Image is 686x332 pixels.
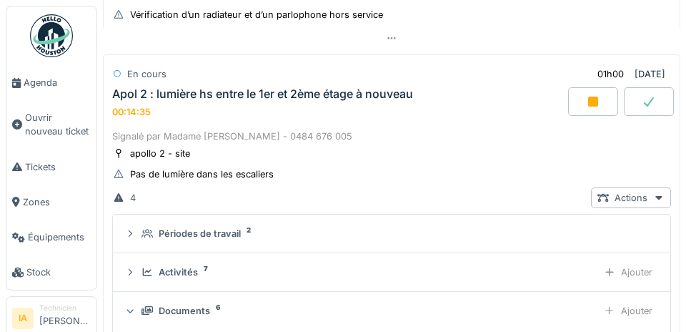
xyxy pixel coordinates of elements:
div: Technicien [39,303,91,313]
div: Pas de lumière dans les escaliers [130,167,274,181]
span: Équipements [28,230,91,244]
a: Zones [6,185,96,220]
span: Agenda [24,76,91,89]
div: Documents [159,304,210,318]
div: Ajouter [597,301,659,321]
div: 01h00 [597,67,624,81]
summary: Périodes de travail2 [119,220,665,247]
div: Apol 2 : lumière hs entre le 1er et 2ème étage à nouveau [112,87,413,101]
div: Actions [591,187,671,208]
a: Ouvrir nouveau ticket [6,100,96,149]
div: [DATE] [635,67,665,81]
span: Tickets [25,160,91,174]
span: Zones [23,195,91,209]
div: Activités [159,265,198,279]
a: Équipements [6,220,96,255]
div: Ajouter [597,262,659,283]
span: Stock [26,265,91,279]
div: 00:14:35 [112,107,151,117]
a: Agenda [6,65,96,100]
a: Tickets [6,150,96,185]
summary: Documents6Ajouter [119,298,665,324]
div: En cours [127,67,166,81]
span: Ouvrir nouveau ticket [25,111,91,138]
div: Périodes de travail [159,227,241,240]
div: apollo 2 - site [130,147,190,160]
a: Stock [6,255,96,290]
img: Badge_color-CXgf-gQk.svg [30,14,73,57]
div: Signalé par Madame [PERSON_NAME] - 0484 676 005 [112,130,671,143]
div: Vérification d’un radiateur et d’un parlophone hors service [130,8,383,21]
div: 4 [130,191,136,205]
summary: Activités7Ajouter [119,259,665,285]
li: IA [12,308,34,329]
